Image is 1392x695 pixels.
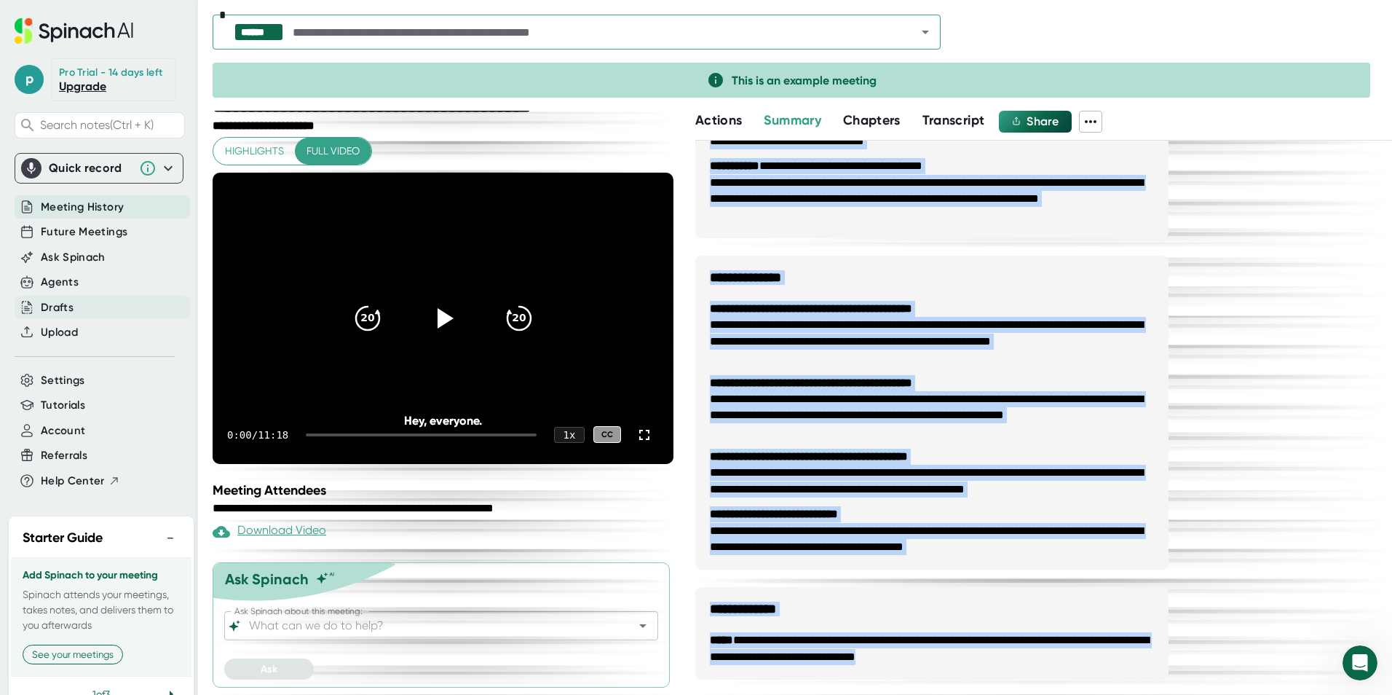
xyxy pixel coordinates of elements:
div: Quick record [49,161,132,176]
span: disappointed reaction [89,438,127,467]
button: Account [41,423,85,439]
span: 😐 [135,438,156,467]
button: Open [633,616,653,636]
iframe: Intercom live chat [1342,645,1377,680]
span: smiley reaction [165,438,202,467]
a: Upgrade [59,79,106,93]
span: This is an example meeting [732,74,877,87]
div: Meeting Attendees [213,482,677,498]
button: Ask [224,659,314,680]
a: Open in help center [87,485,204,497]
button: Future Meetings [41,224,127,240]
span: 😞 [97,438,118,467]
button: Share [999,111,1072,133]
div: Did this answer your question? [17,423,274,439]
button: Upload [41,324,78,341]
div: Paid feature [213,523,326,541]
span: 😃 [173,438,194,467]
input: What can we do to help? [246,616,611,636]
button: Tutorials [41,397,85,414]
button: Drafts [41,299,74,316]
span: Full video [307,142,360,160]
button: Referrals [41,447,87,464]
span: p [15,65,44,94]
button: Open [915,22,936,42]
p: Spinach attends your meetings, takes notes, and delivers them to you afterwards [23,587,180,633]
span: Highlights [225,142,284,160]
button: Full video [295,138,371,165]
span: Share [1027,114,1059,128]
span: Summary [764,112,820,128]
h3: Add Spinach to your meeting [23,570,180,581]
button: − [161,527,180,549]
button: See your meetings [23,645,123,664]
div: Hey, everyone. [258,414,627,428]
button: Help Center [41,473,120,490]
button: Agents [41,274,79,291]
div: 0:00 / 11:18 [227,429,288,441]
span: neutral face reaction [127,438,165,467]
h2: Starter Guide [23,528,103,548]
div: Ask Spinach [225,570,309,588]
button: Chapters [843,111,901,130]
div: Close [256,6,282,32]
span: Search notes (Ctrl + K) [40,118,181,132]
span: Ask [261,663,277,675]
div: Pro Trial - 14 days left [59,66,162,79]
button: Meeting History [41,199,124,216]
button: Ask Spinach [41,249,106,266]
button: Actions [695,111,742,130]
button: go back [9,6,37,34]
span: Help Center [41,473,105,490]
button: Settings [41,372,85,389]
span: Chapters [843,112,901,128]
button: Summary [764,111,820,130]
button: Expand window [228,6,256,34]
div: Quick record [21,154,177,183]
span: Actions [695,112,742,128]
button: Transcript [922,111,985,130]
span: Transcript [922,112,985,128]
div: CC [593,426,621,443]
div: 1 x [554,427,585,443]
button: Highlights [213,138,296,165]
